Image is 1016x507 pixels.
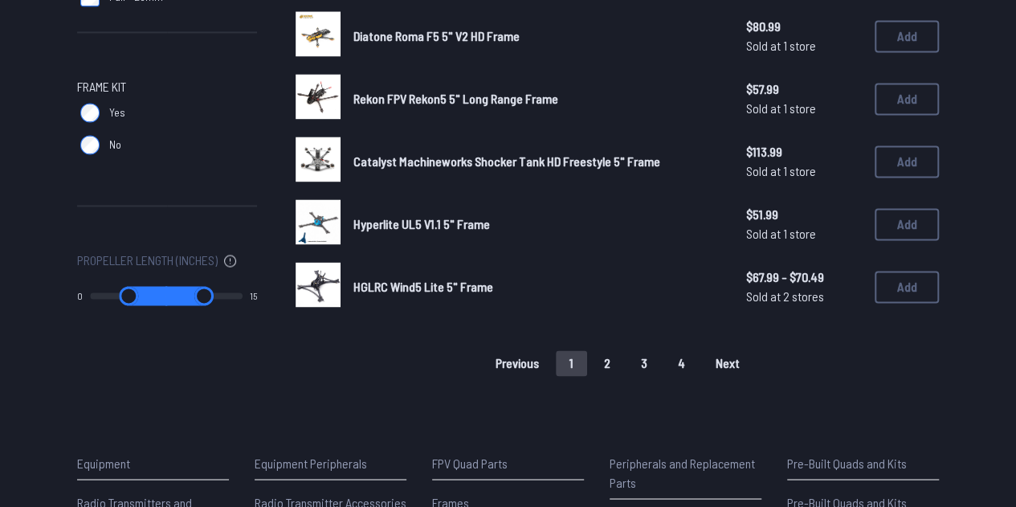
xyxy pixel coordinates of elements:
p: Equipment Peripherals [255,453,406,472]
span: Sold at 1 store [746,162,862,181]
span: Hyperlite UL5 V1.1 5" Frame [353,216,490,231]
img: image [296,199,341,244]
a: Hyperlite UL5 V1.1 5" Frame [353,215,720,234]
button: Add [875,271,939,303]
p: FPV Quad Parts [432,453,584,472]
span: $51.99 [746,205,862,224]
button: Add [875,145,939,178]
button: 2 [590,350,624,376]
span: $57.99 [746,80,862,99]
input: Yes [80,103,100,122]
button: Add [875,20,939,52]
p: Pre-Built Quads and Kits [787,453,939,472]
span: Sold at 1 store [746,99,862,118]
span: Next [716,357,740,370]
a: Rekon FPV Rekon5 5" Long Range Frame [353,89,720,108]
a: image [296,199,341,249]
a: image [296,262,341,312]
p: Peripherals and Replacement Parts [610,453,761,492]
span: Sold at 2 stores [746,287,862,306]
img: image [296,137,341,182]
button: Add [875,208,939,240]
output: 15 [250,289,257,302]
button: Next [702,350,753,376]
span: Yes [109,104,125,121]
span: $67.99 - $70.49 [746,268,862,287]
p: Equipment [77,453,229,472]
span: Catalyst Machineworks Shocker Tank HD Freestyle 5" Frame [353,153,660,169]
span: HGLRC Wind5 Lite 5" Frame [353,279,493,294]
span: Frame Kit [77,77,126,96]
input: No [80,135,100,154]
span: Sold at 1 store [746,224,862,243]
a: image [296,11,341,61]
img: image [296,11,341,56]
button: 3 [627,350,661,376]
span: Rekon FPV Rekon5 5" Long Range Frame [353,91,558,106]
button: 1 [556,350,587,376]
span: Propeller Length (Inches) [77,251,218,270]
img: image [296,74,341,119]
a: image [296,137,341,186]
span: Diatone Roma F5 5" V2 HD Frame [353,28,520,43]
span: $113.99 [746,142,862,162]
span: No [109,137,121,153]
img: image [296,262,341,307]
button: 4 [664,350,699,376]
span: $80.99 [746,17,862,36]
output: 0 [77,289,83,302]
button: Add [875,83,939,115]
span: Sold at 1 store [746,36,862,55]
a: Catalyst Machineworks Shocker Tank HD Freestyle 5" Frame [353,152,720,171]
a: HGLRC Wind5 Lite 5" Frame [353,277,720,296]
a: Diatone Roma F5 5" V2 HD Frame [353,27,720,46]
a: image [296,74,341,124]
